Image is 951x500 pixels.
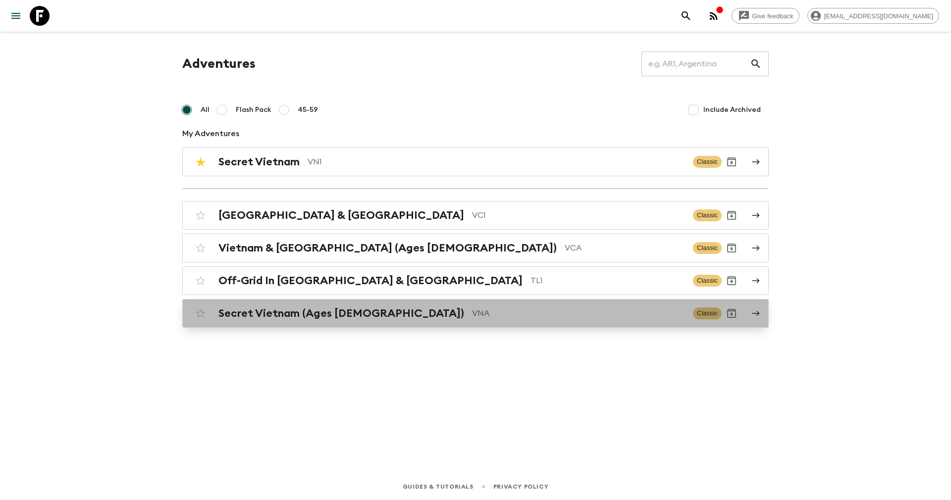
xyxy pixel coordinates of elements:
[218,274,523,287] h2: Off-Grid In [GEOGRAPHIC_DATA] & [GEOGRAPHIC_DATA]
[218,307,464,320] h2: Secret Vietnam (Ages [DEMOGRAPHIC_DATA])
[182,299,769,328] a: Secret Vietnam (Ages [DEMOGRAPHIC_DATA])VNAClassicArchive
[403,481,474,492] a: Guides & Tutorials
[732,8,799,24] a: Give feedback
[747,12,799,20] span: Give feedback
[693,209,722,221] span: Classic
[530,275,685,287] p: TL1
[693,156,722,168] span: Classic
[201,105,210,115] span: All
[182,54,256,74] h1: Adventures
[308,156,685,168] p: VN1
[218,242,557,254] h2: Vietnam & [GEOGRAPHIC_DATA] (Ages [DEMOGRAPHIC_DATA])
[472,209,685,221] p: VC1
[722,238,741,258] button: Archive
[703,105,761,115] span: Include Archived
[236,105,271,115] span: Flash Pack
[218,209,464,222] h2: [GEOGRAPHIC_DATA] & [GEOGRAPHIC_DATA]
[722,152,741,172] button: Archive
[182,128,769,140] p: My Adventures
[693,242,722,254] span: Classic
[298,105,318,115] span: 45-59
[182,234,769,262] a: Vietnam & [GEOGRAPHIC_DATA] (Ages [DEMOGRAPHIC_DATA])VCAClassicArchive
[676,6,696,26] button: search adventures
[693,307,722,319] span: Classic
[493,481,548,492] a: Privacy Policy
[819,12,939,20] span: [EMAIL_ADDRESS][DOMAIN_NAME]
[182,266,769,295] a: Off-Grid In [GEOGRAPHIC_DATA] & [GEOGRAPHIC_DATA]TL1ClassicArchive
[722,271,741,291] button: Archive
[472,307,685,319] p: VNA
[6,6,26,26] button: menu
[722,303,741,323] button: Archive
[218,155,300,168] h2: Secret Vietnam
[722,205,741,225] button: Archive
[693,275,722,287] span: Classic
[182,201,769,230] a: [GEOGRAPHIC_DATA] & [GEOGRAPHIC_DATA]VC1ClassicArchive
[641,50,750,78] input: e.g. AR1, Argentina
[182,148,769,176] a: Secret VietnamVN1ClassicArchive
[565,242,685,254] p: VCA
[807,8,939,24] div: [EMAIL_ADDRESS][DOMAIN_NAME]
